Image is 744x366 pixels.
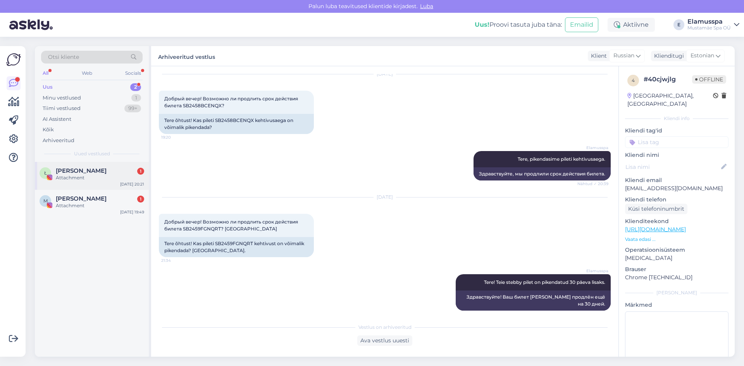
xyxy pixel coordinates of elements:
div: E [673,19,684,30]
span: Elamusspa [579,268,608,274]
span: 22:55 [579,311,608,317]
div: Klient [588,52,607,60]
p: Vaata edasi ... [625,236,728,243]
span: Tere! Teie stebby pilet on pikendatud 30 päeva lisaks. [484,279,605,285]
div: Elamusspa [687,19,731,25]
div: Aktiivne [608,18,655,32]
span: Добрый вечер! Возможно ли продлить срок действия билета SB2458BCENQX? [164,96,299,108]
div: Web [80,68,94,78]
div: Tere õhtust! Kas pileti SB2458BCENQX kehtivusaega on võimalik pikendada? [159,114,314,134]
div: Klienditugi [651,52,684,60]
a: ElamusspaMustamäe Spa OÜ [687,19,739,31]
span: Ł [44,170,47,176]
div: [DATE] 19:49 [120,209,144,215]
div: Minu vestlused [43,94,81,102]
p: Chrome [TECHNICAL_ID] [625,273,728,282]
div: [DATE] [159,194,611,201]
div: 1 [137,196,144,203]
span: Vestlus on arhiveeritud [358,324,412,331]
p: Kliendi nimi [625,151,728,159]
div: Attachment [56,202,144,209]
span: Mari Klst [56,195,107,202]
span: Estonian [691,52,714,60]
span: Nähtud ✓ 20:39 [577,181,608,187]
span: Elamusspa [579,145,608,151]
span: 21:34 [161,258,190,263]
div: Mustamäe Spa OÜ [687,25,731,31]
span: Uued vestlused [74,150,110,157]
div: 2 [130,83,141,91]
span: Offline [692,75,726,84]
span: Luba [418,3,436,10]
span: Russian [613,52,634,60]
span: 19:20 [161,134,190,140]
div: Arhiveeritud [43,137,74,144]
input: Lisa nimi [625,163,720,171]
div: Proovi tasuta juba täna: [475,20,562,29]
div: Attachment [56,174,144,181]
p: Klienditeekond [625,217,728,225]
div: Kliendi info [625,115,728,122]
div: Tere õhtust! Kas pileti SB2459FGNQRT kehtivust on võimalik pikendada? [GEOGRAPHIC_DATA]. [159,237,314,257]
div: # 40cjwjlg [644,75,692,84]
div: [DATE] 20:21 [120,181,144,187]
div: [DATE] [159,70,611,77]
button: Emailid [565,17,598,32]
div: All [41,68,50,78]
p: Kliendi tag'id [625,127,728,135]
div: Здравствуйте! Ваш билет [PERSON_NAME] продлён ещё на 30 дней. [456,290,611,311]
span: 4 [632,77,635,83]
div: AI Assistent [43,115,71,123]
label: Arhiveeritud vestlus [158,51,215,61]
span: Добрый вечер! Возможно ли продлить срок действия билета SB2459FGNQRT? [GEOGRAPHIC_DATA] [164,219,299,232]
div: Küsi telefoninumbrit [625,204,687,214]
div: Здравствуйте, мы продлили срок действия билета. [474,167,611,180]
div: [PERSON_NAME] [625,289,728,296]
a: [URL][DOMAIN_NAME] [625,226,686,233]
img: Askly Logo [6,52,21,67]
div: Socials [124,68,143,78]
span: M [43,198,48,204]
div: 99+ [124,105,141,112]
p: Kliendi telefon [625,196,728,204]
span: Otsi kliente [48,53,79,61]
span: Tere, pikendasime pileti kehtivusaega. [518,156,605,162]
div: Ava vestlus uuesti [357,335,412,346]
div: Tiimi vestlused [43,105,81,112]
b: Uus! [475,21,489,28]
p: [MEDICAL_DATA] [625,254,728,262]
p: Operatsioonisüsteem [625,246,728,254]
div: 1 [137,168,144,175]
input: Lisa tag [625,136,728,148]
div: Uus [43,83,53,91]
span: Łukasz Dłużniewski [56,167,107,174]
p: Brauser [625,265,728,273]
div: Kõik [43,126,54,134]
div: 1 [131,94,141,102]
p: Kliendi email [625,176,728,184]
p: Märkmed [625,301,728,309]
div: [GEOGRAPHIC_DATA], [GEOGRAPHIC_DATA] [627,92,713,108]
p: [EMAIL_ADDRESS][DOMAIN_NAME] [625,184,728,192]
